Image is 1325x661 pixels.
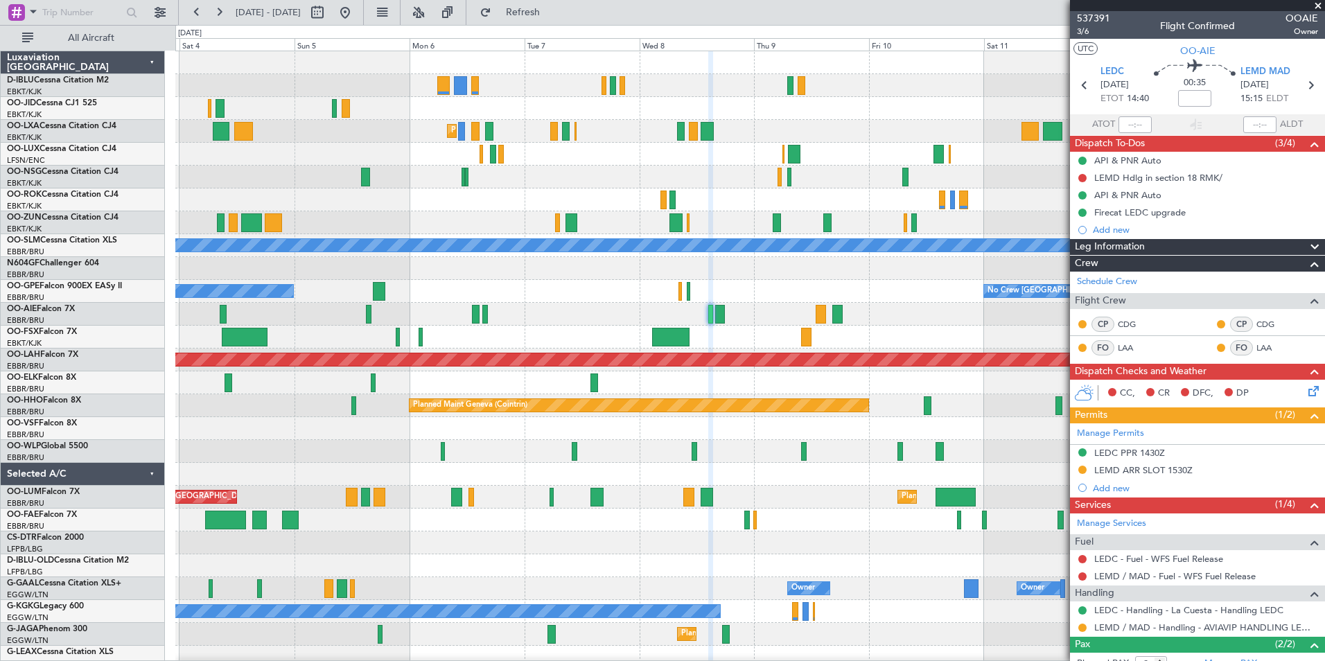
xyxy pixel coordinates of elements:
[7,351,78,359] a: OO-LAHFalcon 7X
[7,556,54,565] span: D-IBLU-OLD
[7,521,44,531] a: EBBR/BRU
[1021,578,1044,599] div: Owner
[1077,11,1110,26] span: 537391
[1127,92,1149,106] span: 14:40
[7,534,84,542] a: CS-DTRFalcon 2000
[1160,19,1235,33] div: Flight Confirmed
[7,76,34,85] span: D-IBLU
[7,132,42,143] a: EBKT/KJK
[7,292,44,303] a: EBBR/BRU
[7,178,42,188] a: EBKT/KJK
[1077,427,1144,441] a: Manage Permits
[1075,497,1111,513] span: Services
[1091,317,1114,332] div: CP
[7,452,44,463] a: EBBR/BRU
[1094,604,1283,616] a: LEDC - Handling - La Cuesta - Handling LEDC
[7,442,41,450] span: OO-WLP
[1077,26,1110,37] span: 3/6
[7,361,44,371] a: EBBR/BRU
[7,498,44,509] a: EBBR/BRU
[1193,387,1213,400] span: DFC,
[7,384,44,394] a: EBBR/BRU
[410,38,525,51] div: Mon 6
[7,305,37,313] span: OO-AIE
[7,213,42,222] span: OO-ZUN
[295,38,410,51] div: Sun 5
[7,168,42,176] span: OO-NSG
[1230,340,1253,355] div: FO
[1100,78,1129,92] span: [DATE]
[7,99,36,107] span: OO-JID
[7,282,122,290] a: OO-GPEFalcon 900EX EASy II
[451,121,613,141] div: Planned Maint Kortrijk-[GEOGRAPHIC_DATA]
[1280,118,1303,132] span: ALDT
[7,442,88,450] a: OO-WLPGlobal 5500
[178,28,202,39] div: [DATE]
[7,612,49,623] a: EGGW/LTN
[473,1,556,24] button: Refresh
[7,407,44,417] a: EBBR/BRU
[7,396,43,405] span: OO-HHO
[1100,92,1123,106] span: ETOT
[7,511,77,519] a: OO-FAEFalcon 7X
[7,625,39,633] span: G-JAGA
[7,270,44,280] a: EBBR/BRU
[7,556,129,565] a: D-IBLU-OLDCessna Citation M2
[7,168,119,176] a: OO-NSGCessna Citation CJ4
[7,648,114,656] a: G-LEAXCessna Citation XLS
[525,38,640,51] div: Tue 7
[1240,78,1269,92] span: [DATE]
[1094,172,1222,184] div: LEMD Hdlg in section 18 RMK/
[413,395,527,416] div: Planned Maint Geneva (Cointrin)
[7,579,121,588] a: G-GAALCessna Citation XLS+
[7,247,44,257] a: EBBR/BRU
[791,578,815,599] div: Owner
[1275,497,1295,511] span: (1/4)
[1230,317,1253,332] div: CP
[1075,364,1206,380] span: Dispatch Checks and Weather
[7,155,45,166] a: LFSN/ENC
[7,351,40,359] span: OO-LAH
[7,511,39,519] span: OO-FAE
[7,635,49,646] a: EGGW/LTN
[7,87,42,97] a: EBKT/KJK
[1236,387,1249,400] span: DP
[1094,553,1223,565] a: LEDC - Fuel - WFS Fuel Release
[681,624,900,644] div: Planned Maint [GEOGRAPHIC_DATA] ([GEOGRAPHIC_DATA])
[1158,387,1170,400] span: CR
[1118,318,1149,330] a: CDG
[7,648,37,656] span: G-LEAX
[7,328,39,336] span: OO-FSX
[1091,340,1114,355] div: FO
[1118,342,1149,354] a: LAA
[7,213,119,222] a: OO-ZUNCessna Citation CJ4
[640,38,755,51] div: Wed 8
[1180,44,1216,58] span: OO-AIE
[1075,585,1114,601] span: Handling
[15,27,150,49] button: All Aircraft
[7,201,42,211] a: EBKT/KJK
[7,259,99,267] a: N604GFChallenger 604
[7,419,39,428] span: OO-VSF
[236,6,301,19] span: [DATE] - [DATE]
[1094,464,1193,476] div: LEMD ARR SLOT 1530Z
[7,224,42,234] a: EBKT/KJK
[7,430,44,440] a: EBBR/BRU
[7,145,116,153] a: OO-LUXCessna Citation CJ4
[1275,136,1295,150] span: (3/4)
[7,488,80,496] a: OO-LUMFalcon 7X
[869,38,984,51] div: Fri 10
[7,282,40,290] span: OO-GPE
[7,488,42,496] span: OO-LUM
[1184,76,1206,90] span: 00:35
[7,567,43,577] a: LFPB/LBG
[1075,293,1126,309] span: Flight Crew
[984,38,1099,51] div: Sat 11
[1092,118,1115,132] span: ATOT
[1094,622,1318,633] a: LEMD / MAD - Handling - AVIAVIP HANDLING LEMD /MAD
[7,305,75,313] a: OO-AIEFalcon 7X
[1285,26,1318,37] span: Owner
[7,602,40,610] span: G-KGKG
[1077,275,1137,289] a: Schedule Crew
[1094,447,1165,459] div: LEDC PPR 1430Z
